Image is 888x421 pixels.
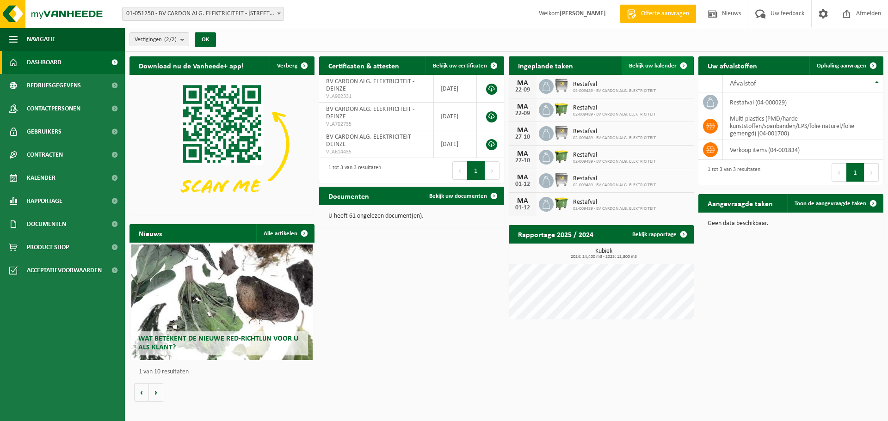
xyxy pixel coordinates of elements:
button: Next [485,161,499,180]
div: MA [513,79,532,87]
a: Bekijk uw kalender [622,56,693,75]
img: Download de VHEPlus App [129,75,314,214]
span: Contracten [27,143,63,166]
div: MA [513,103,532,110]
h2: Aangevraagde taken [698,194,782,212]
span: Afvalstof [730,80,756,87]
a: Ophaling aanvragen [809,56,882,75]
a: Toon de aangevraagde taken [787,194,882,213]
h2: Uw afvalstoffen [698,56,766,74]
button: Previous [832,163,846,182]
span: 02-009489 - BV CARDON ALG. ELEKTRICITEIT [573,135,656,141]
span: Restafval [573,81,656,88]
a: Offerte aanvragen [620,5,696,23]
span: Toon de aangevraagde taken [795,201,866,207]
div: MA [513,127,532,134]
span: 02-009489 - BV CARDON ALG. ELEKTRICITEIT [573,112,656,117]
img: WB-1100-GAL-GY-02 [554,172,569,188]
div: 1 tot 3 van 3 resultaten [324,160,381,181]
button: Next [864,163,879,182]
span: Bekijk uw documenten [429,193,487,199]
span: BV CARDON ALG. ELEKTRICITEIT - DEINZE [326,134,414,148]
div: 01-12 [513,205,532,211]
td: restafval (04-000029) [723,92,883,112]
span: BV CARDON ALG. ELEKTRICITEIT - DEINZE [326,106,414,120]
h2: Nieuws [129,224,171,242]
a: Bekijk uw documenten [422,187,503,205]
div: 22-09 [513,87,532,93]
span: VLA614435 [326,148,426,156]
img: WB-1100-HPE-GN-50 [554,101,569,117]
img: WB-1100-HPE-GN-50 [554,195,569,211]
button: Verberg [270,56,314,75]
span: Bedrijfsgegevens [27,74,81,97]
span: 01-051250 - BV CARDON ALG. ELEKTRICITEIT - 9800 DEINZE, PATERSHOFSTRAAT 11 [123,7,284,20]
button: 1 [846,163,864,182]
td: [DATE] [434,103,477,130]
span: Restafval [573,175,656,183]
h2: Rapportage 2025 / 2024 [509,225,603,243]
span: Gebruikers [27,120,62,143]
h2: Download nu de Vanheede+ app! [129,56,253,74]
count: (2/2) [164,37,177,43]
img: WB-1100-HPE-GN-50 [554,148,569,164]
h2: Certificaten & attesten [319,56,408,74]
a: Wat betekent de nieuwe RED-richtlijn voor u als klant? [131,244,313,360]
span: 02-009489 - BV CARDON ALG. ELEKTRICITEIT [573,183,656,188]
span: Acceptatievoorwaarden [27,259,102,282]
span: Wat betekent de nieuwe RED-richtlijn voor u als klant? [138,335,298,351]
p: Geen data beschikbaar. [708,220,874,227]
span: Bekijk uw certificaten [433,63,487,69]
span: BV CARDON ALG. ELEKTRICITEIT - DEINZE [326,78,414,92]
strong: [PERSON_NAME] [560,10,606,17]
div: 27-10 [513,134,532,140]
span: Documenten [27,213,66,236]
button: Vestigingen(2/2) [129,32,189,46]
button: Vorige [134,383,149,402]
span: 02-009489 - BV CARDON ALG. ELEKTRICITEIT [573,159,656,165]
a: Bekijk rapportage [625,225,693,244]
img: WB-1100-GAL-GY-02 [554,78,569,93]
a: Alle artikelen [256,224,314,243]
td: multi plastics (PMD/harde kunststoffen/spanbanden/EPS/folie naturel/folie gemengd) (04-001700) [723,112,883,140]
p: 1 van 10 resultaten [139,369,310,375]
span: Contactpersonen [27,97,80,120]
span: Kalender [27,166,55,189]
span: Vestigingen [135,33,177,47]
div: 01-12 [513,181,532,188]
h2: Ingeplande taken [509,56,582,74]
h2: Documenten [319,187,378,205]
button: OK [195,32,216,47]
td: [DATE] [434,130,477,158]
div: 1 tot 3 van 3 resultaten [703,162,760,183]
span: Dashboard [27,51,62,74]
span: Navigatie [27,28,55,51]
div: MA [513,150,532,158]
span: VLA702735 [326,121,426,128]
td: verkoop items (04-001834) [723,140,883,160]
button: Previous [452,161,467,180]
button: Volgende [149,383,163,402]
span: Bekijk uw kalender [629,63,677,69]
span: Restafval [573,152,656,159]
button: 1 [467,161,485,180]
div: MA [513,174,532,181]
span: Restafval [573,104,656,112]
span: Offerte aanvragen [639,9,691,18]
span: Rapportage [27,189,62,213]
p: U heeft 61 ongelezen document(en). [328,213,495,220]
span: Product Shop [27,236,69,259]
span: Restafval [573,199,656,206]
span: 02-009489 - BV CARDON ALG. ELEKTRICITEIT [573,206,656,212]
img: WB-1100-GAL-GY-02 [554,125,569,140]
span: Verberg [277,63,297,69]
span: Ophaling aanvragen [817,63,866,69]
a: Bekijk uw certificaten [425,56,503,75]
div: MA [513,197,532,205]
span: 02-009489 - BV CARDON ALG. ELEKTRICITEIT [573,88,656,94]
div: 27-10 [513,158,532,164]
span: Restafval [573,128,656,135]
td: [DATE] [434,75,477,103]
h3: Kubiek [513,248,694,259]
span: VLA902331 [326,93,426,100]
